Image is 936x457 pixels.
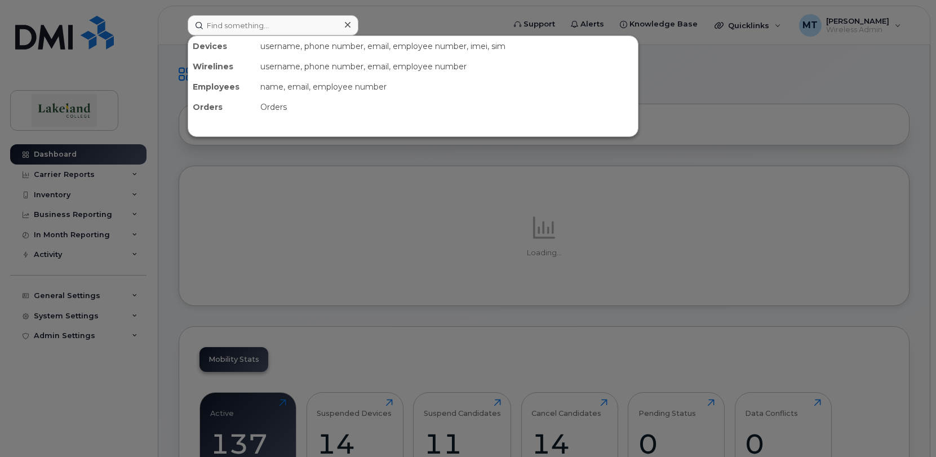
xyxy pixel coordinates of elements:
[256,56,638,77] div: username, phone number, email, employee number
[256,97,638,117] div: Orders
[188,56,256,77] div: Wirelines
[256,77,638,97] div: name, email, employee number
[188,77,256,97] div: Employees
[188,36,256,56] div: Devices
[256,36,638,56] div: username, phone number, email, employee number, imei, sim
[188,97,256,117] div: Orders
